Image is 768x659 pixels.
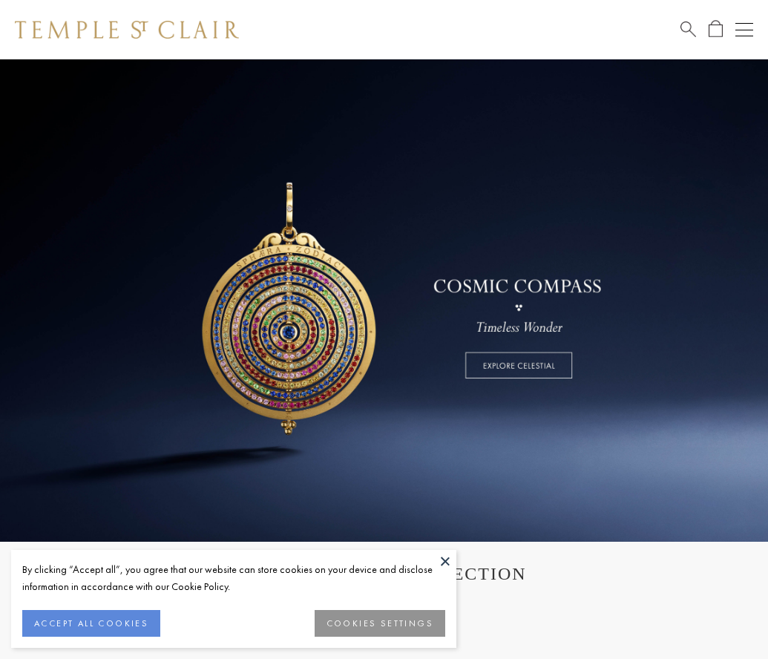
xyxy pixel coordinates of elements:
div: By clicking “Accept all”, you agree that our website can store cookies on your device and disclos... [22,561,445,595]
button: ACCEPT ALL COOKIES [22,610,160,637]
a: Open Shopping Bag [709,20,723,39]
button: Open navigation [735,21,753,39]
img: Temple St. Clair [15,21,239,39]
a: Search [680,20,696,39]
button: COOKIES SETTINGS [315,610,445,637]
